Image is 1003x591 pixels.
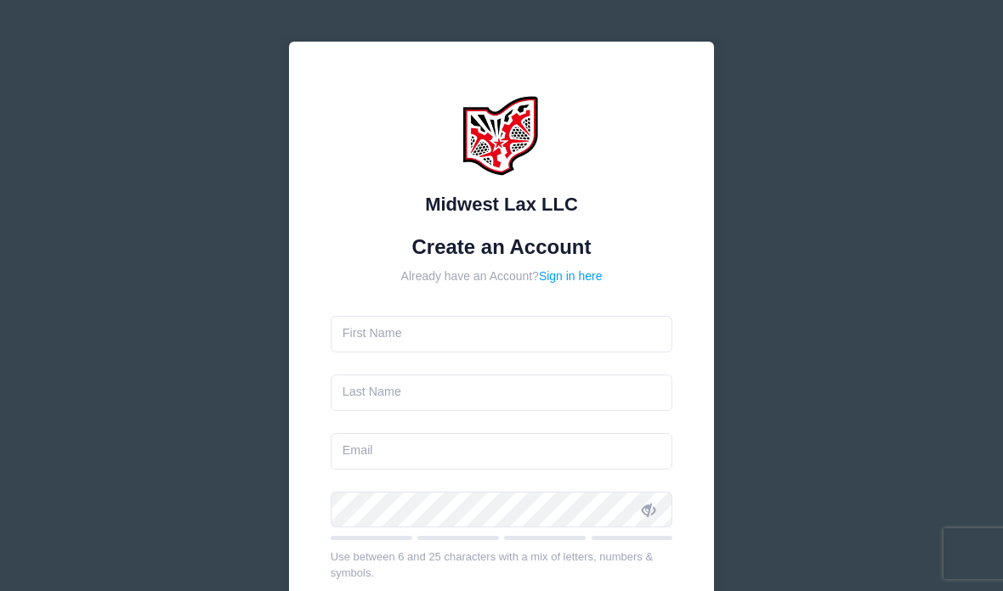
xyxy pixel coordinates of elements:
[539,269,603,283] a: Sign in here
[331,190,673,218] div: Midwest Lax LLC
[331,374,673,411] input: Last Name
[331,433,673,470] input: Email
[331,235,673,260] h1: Create an Account
[331,316,673,352] input: First Name
[331,549,673,582] div: Use between 6 and 25 characters with a mix of letters, numbers & symbols.
[450,83,552,185] img: Midwest Lax LLC
[331,267,673,285] div: Already have an Account?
